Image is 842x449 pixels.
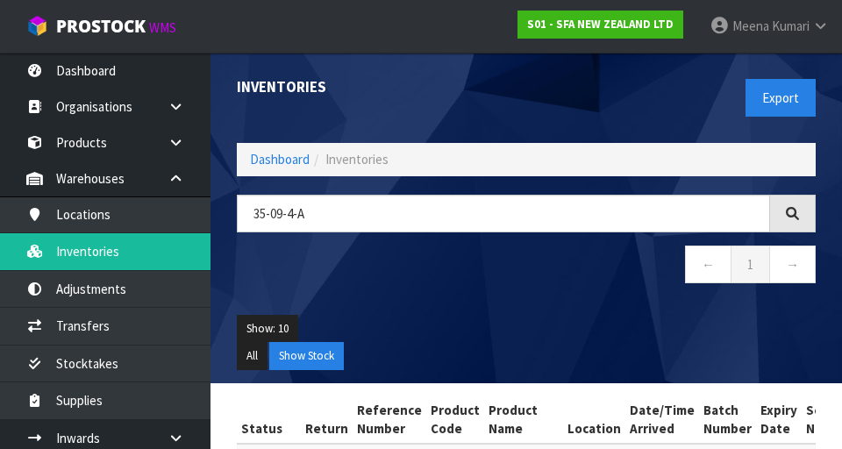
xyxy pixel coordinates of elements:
small: WMS [149,19,176,36]
button: Export [746,79,816,117]
a: S01 - SFA NEW ZEALAND LTD [517,11,683,39]
a: Dashboard [250,151,310,167]
th: Product Name [484,396,563,444]
a: → [769,246,816,283]
th: Batch Number [699,396,756,444]
th: Reference Number [353,396,426,444]
th: Location [563,396,625,444]
span: Meena [732,18,769,34]
th: Return [301,396,353,444]
a: ← [685,246,731,283]
a: 1 [731,246,770,283]
input: Search inventories [237,195,770,232]
nav: Page navigation [237,246,816,289]
th: Status [237,396,301,444]
th: Expiry Date [756,396,802,444]
span: ProStock [56,15,146,38]
strong: S01 - SFA NEW ZEALAND LTD [527,17,674,32]
th: Product Code [426,396,484,444]
th: Date/Time Arrived [625,396,699,444]
img: cube-alt.png [26,15,48,37]
button: Show: 10 [237,315,298,343]
span: Inventories [325,151,389,167]
button: All [237,342,268,370]
h1: Inventories [237,79,513,96]
span: Kumari [772,18,810,34]
button: Show Stock [269,342,344,370]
